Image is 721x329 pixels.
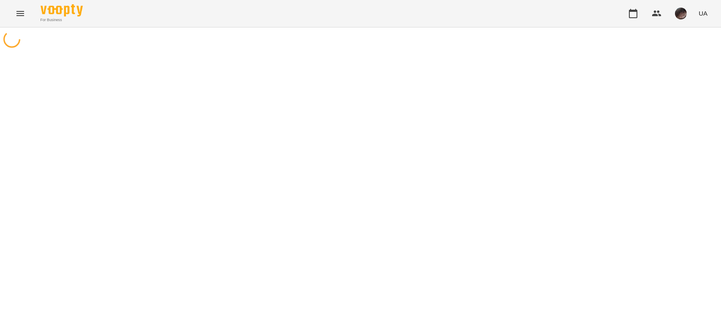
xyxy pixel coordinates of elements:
button: UA [695,5,711,21]
img: Voopty Logo [41,4,83,16]
img: 297f12a5ee7ab206987b53a38ee76f7e.jpg [675,8,687,19]
button: Menu [10,3,30,24]
span: UA [699,9,707,18]
span: For Business [41,17,83,23]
